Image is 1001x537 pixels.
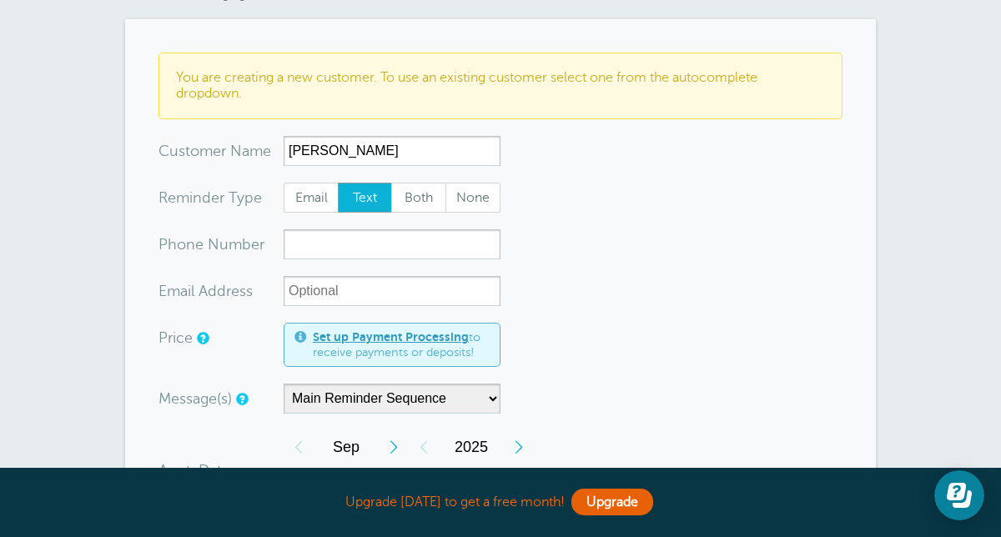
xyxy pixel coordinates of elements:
[439,430,504,464] span: 2025
[158,284,188,299] span: Ema
[379,430,409,464] div: Next Month
[125,484,876,520] div: Upgrade [DATE] to get a free month!
[186,237,229,252] span: ne Nu
[284,183,339,213] label: Email
[197,333,207,344] a: An optional price for the appointment. If you set a price, you can include a payment link in your...
[313,330,469,344] a: Set up Payment Processing
[339,183,392,212] span: Text
[158,136,284,166] div: ame
[158,276,284,306] div: ress
[158,463,230,478] label: Appt. Date
[355,464,391,489] th: T
[571,489,653,515] a: Upgrade
[158,143,185,158] span: Cus
[284,464,319,489] th: S
[445,183,500,213] label: None
[498,464,534,489] th: S
[236,394,246,404] a: Simple templates and custom messages will use the reminder schedule set under Settings > Reminder...
[188,284,226,299] span: il Add
[391,183,446,213] label: Both
[284,430,314,464] div: Previous Month
[284,276,500,306] input: Optional
[158,237,186,252] span: Pho
[462,464,498,489] th: F
[426,464,462,489] th: T
[504,430,534,464] div: Next Year
[158,190,262,205] label: Reminder Type
[391,464,427,489] th: W
[176,70,825,102] p: You are creating a new customer. To use an existing customer select one from the autocomplete dro...
[392,183,445,212] span: Both
[284,183,338,212] span: Email
[158,391,232,406] label: Message(s)
[313,330,490,359] span: to receive payments or deposits!
[446,183,500,212] span: None
[319,464,355,489] th: M
[185,143,242,158] span: tomer N
[338,183,393,213] label: Text
[934,470,984,520] iframe: Resource center
[158,229,284,259] div: mber
[158,330,193,345] label: Price
[314,430,379,464] span: September
[409,430,439,464] div: Previous Year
